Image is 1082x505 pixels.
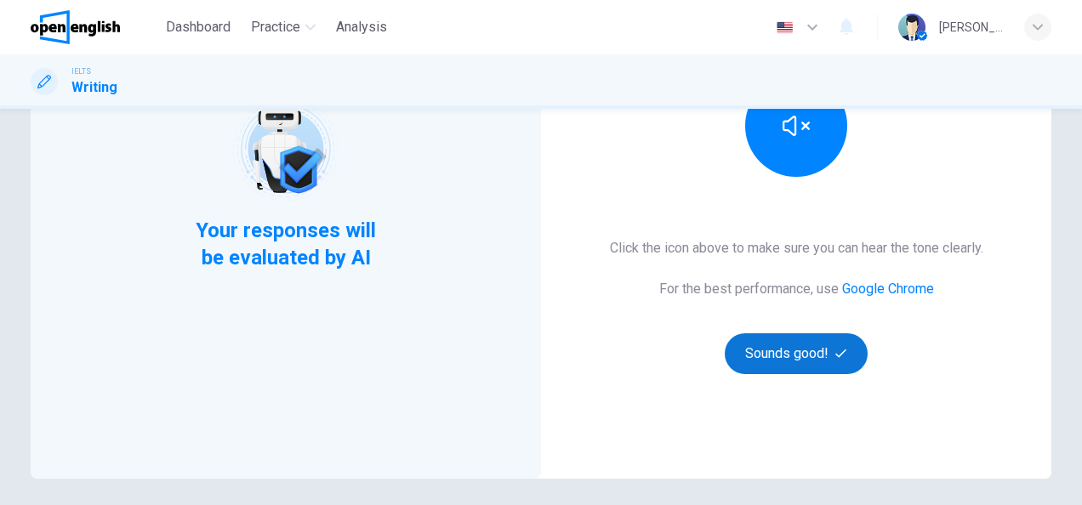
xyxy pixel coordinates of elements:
[336,17,387,37] span: Analysis
[31,10,120,44] img: OpenEnglish logo
[251,17,300,37] span: Practice
[71,65,91,77] span: IELTS
[842,281,934,297] a: Google Chrome
[166,17,231,37] span: Dashboard
[774,21,795,34] img: en
[898,14,925,41] img: Profile picture
[659,279,934,299] h6: For the best performance, use
[939,17,1004,37] div: [PERSON_NAME] [PERSON_NAME]
[244,12,322,43] button: Practice
[329,12,394,43] button: Analysis
[725,333,868,374] button: Sounds good!
[183,217,390,271] span: Your responses will be evaluated by AI
[159,12,237,43] button: Dashboard
[231,95,339,203] img: robot icon
[610,238,983,258] h6: Click the icon above to make sure you can hear the tone clearly.
[71,77,117,98] h1: Writing
[31,10,159,44] a: OpenEnglish logo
